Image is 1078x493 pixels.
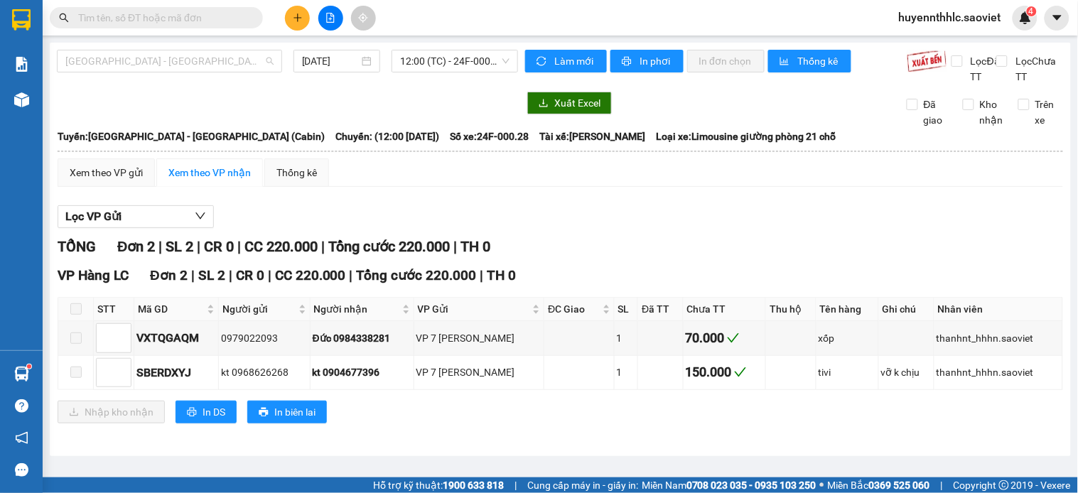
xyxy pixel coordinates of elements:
th: STT [94,298,134,321]
span: | [350,267,353,283]
div: VXTQGAQM [136,329,216,347]
th: Thu hộ [766,298,816,321]
button: aim [351,6,376,31]
button: syncLàm mới [525,50,607,72]
div: vỡ k chịu [881,364,932,380]
div: Thống kê [276,165,317,180]
span: TỔNG [58,238,96,255]
span: Trên xe [1030,97,1064,128]
span: printer [622,56,634,67]
span: Số xe: 24F-000.28 [450,129,529,144]
span: 12:00 (TC) - 24F-000.28 [400,50,510,72]
span: plus [293,13,303,23]
span: Đơn 2 [150,267,188,283]
span: message [15,463,28,477]
span: | [191,267,195,283]
button: bar-chartThống kê [768,50,851,72]
span: Loại xe: Limousine giường phòng 21 chỗ [656,129,836,144]
button: plus [285,6,310,31]
button: downloadNhập kho nhận [58,401,165,423]
span: aim [358,13,368,23]
div: kt 0904677396 [313,364,411,380]
span: TH 0 [460,238,490,255]
span: ĐC Giao [548,301,599,317]
div: 70.000 [686,328,764,348]
button: Lọc VP Gửi [58,205,214,228]
button: caret-down [1045,6,1069,31]
th: Chưa TT [684,298,767,321]
strong: 0369 525 060 [869,480,930,491]
button: downloadXuất Excel [527,92,612,114]
button: file-add [318,6,343,31]
div: thanhnt_hhhn.saoviet [937,364,1060,380]
div: VP 7 [PERSON_NAME] [416,364,542,380]
span: Làm mới [554,53,595,69]
span: | [321,238,325,255]
span: printer [187,407,197,418]
div: Đức 0984338281 [313,330,411,346]
span: | [197,238,200,255]
sup: 1 [27,364,31,369]
span: SL 2 [198,267,225,283]
div: VP 7 [PERSON_NAME] [416,330,542,346]
span: Miền Bắc [828,477,930,493]
span: Tổng cước 220.000 [357,267,477,283]
span: Thống kê [797,53,840,69]
span: In DS [203,404,225,420]
div: xốp [819,330,876,346]
span: download [539,98,549,109]
th: SL [615,298,639,321]
span: Hỗ trợ kỹ thuật: [373,477,504,493]
span: Đã giao [918,97,952,128]
span: | [453,238,457,255]
span: question-circle [15,399,28,413]
span: Xuất Excel [554,95,600,111]
span: In phơi [640,53,672,69]
span: Chuyến: (12:00 [DATE]) [335,129,439,144]
sup: 4 [1027,6,1037,16]
td: VP 7 Phạm Văn Đồng [414,321,545,355]
span: down [195,210,206,222]
img: icon-new-feature [1019,11,1032,24]
button: printerIn DS [176,401,237,423]
span: bar-chart [780,56,792,67]
span: CR 0 [236,267,264,283]
img: warehouse-icon [14,367,29,381]
span: Kho nhận [974,97,1009,128]
div: 1 [617,330,636,346]
strong: 1900 633 818 [443,480,504,491]
span: In biên lai [274,404,316,420]
span: CR 0 [204,238,234,255]
span: check [734,366,747,379]
div: 150.000 [686,362,764,382]
span: CC 220.000 [275,267,346,283]
span: copyright [999,480,1009,490]
div: 0979022093 [221,330,307,346]
span: caret-down [1051,11,1064,24]
span: sync [537,56,549,67]
td: VXTQGAQM [134,321,219,355]
span: huyennthhlc.saoviet [888,9,1013,26]
div: Xem theo VP nhận [168,165,251,180]
img: 9k= [907,50,947,72]
span: CC 220.000 [244,238,318,255]
b: Tuyến: [GEOGRAPHIC_DATA] - [GEOGRAPHIC_DATA] (Cabin) [58,131,325,142]
div: kt 0968626268 [221,364,307,380]
span: | [158,238,162,255]
span: Tài xế: [PERSON_NAME] [539,129,645,144]
td: VP 7 Phạm Văn Đồng [414,356,545,390]
span: ⚪️ [820,482,824,488]
div: tivi [819,364,876,380]
span: | [229,267,232,283]
img: solution-icon [14,57,29,72]
span: Hà Nội - Lào Cai (Cabin) [65,50,274,72]
span: check [727,332,740,345]
span: Miền Nam [642,477,816,493]
span: Tổng cước 220.000 [328,238,450,255]
img: warehouse-icon [14,92,29,107]
button: printerIn phơi [610,50,684,72]
span: VP Hàng LC [58,267,129,283]
th: Đã TT [638,298,683,321]
span: Đơn 2 [117,238,155,255]
span: Mã GD [138,301,204,317]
